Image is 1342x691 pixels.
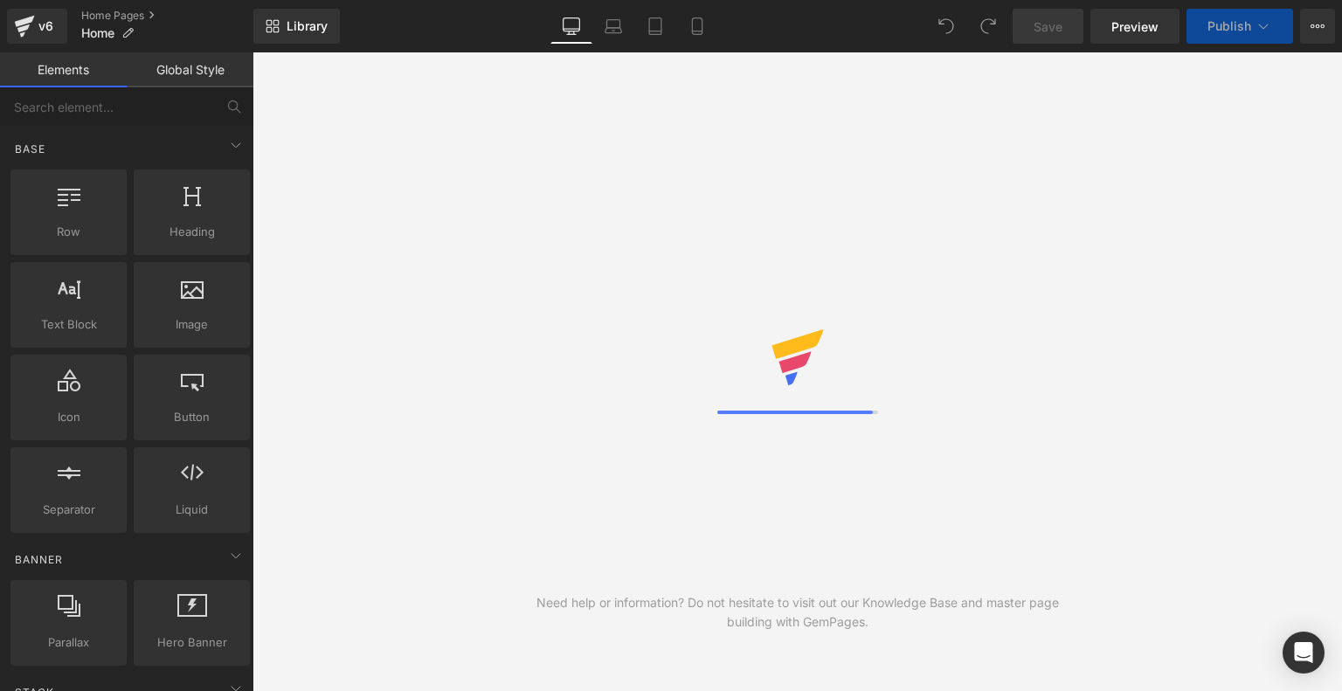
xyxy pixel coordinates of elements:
span: Save [1034,17,1062,36]
span: Image [139,315,245,334]
span: Row [16,223,121,241]
button: Redo [971,9,1006,44]
button: More [1300,9,1335,44]
span: Preview [1111,17,1159,36]
div: Need help or information? Do not hesitate to visit out our Knowledge Base and master page buildin... [525,593,1070,632]
a: Laptop [592,9,634,44]
span: Button [139,408,245,426]
a: Global Style [127,52,253,87]
a: Home Pages [81,9,253,23]
span: Separator [16,501,121,519]
span: Hero Banner [139,633,245,652]
a: New Library [253,9,340,44]
button: Undo [929,9,964,44]
span: Library [287,18,328,34]
span: Icon [16,408,121,426]
span: Banner [13,551,65,568]
a: v6 [7,9,67,44]
span: Base [13,141,47,157]
span: Text Block [16,315,121,334]
span: Publish [1207,19,1251,33]
a: Desktop [550,9,592,44]
span: Parallax [16,633,121,652]
span: Heading [139,223,245,241]
button: Publish [1186,9,1293,44]
div: Open Intercom Messenger [1283,632,1325,674]
div: v6 [35,15,57,38]
a: Tablet [634,9,676,44]
span: Home [81,26,114,40]
a: Preview [1090,9,1179,44]
a: Mobile [676,9,718,44]
span: Liquid [139,501,245,519]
